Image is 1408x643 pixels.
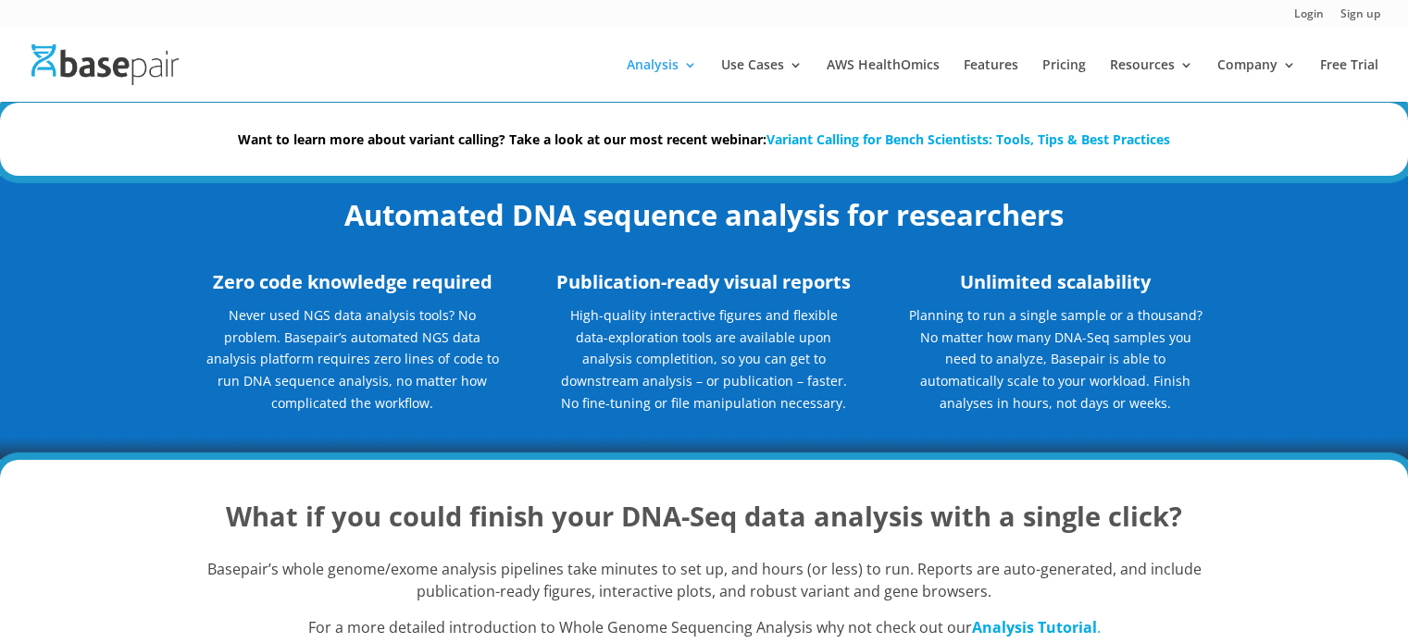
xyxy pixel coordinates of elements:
[1042,58,1086,102] a: Pricing
[1110,58,1193,102] a: Resources
[205,268,501,304] h3: Zero code knowledge required
[627,58,697,102] a: Analysis
[1340,8,1380,28] a: Sign up
[964,58,1018,102] a: Features
[344,195,1064,234] strong: Automated DNA sequence analysis for researchers
[1217,58,1296,102] a: Company
[972,617,1101,637] a: Analysis Tutorial.
[721,58,803,102] a: Use Cases
[972,617,1097,637] strong: Analysis Tutorial
[907,304,1203,414] p: Planning to run a single sample or a thousand? No matter how many DNA-Seq samples you need to ana...
[555,304,852,414] p: High-quality interactive figures and flexible data-exploration tools are available upon analysis ...
[226,498,1182,534] strong: What if you could finish your DNA-Seq data analysis with a single click?
[766,130,1170,148] a: Variant Calling for Bench Scientists: Tools, Tips & Best Practices
[1294,8,1324,28] a: Login
[205,304,501,427] p: Never used NGS data analysis tools? No problem. Basepair’s automated NGS data analysis platform r...
[205,559,1204,618] p: Basepair’s whole genome/exome analysis pipelines take minutes to set up, and hours (or less) to r...
[205,617,1204,639] p: For a more detailed introduction to Whole Genome Sequencing Analysis why not check out our
[555,268,852,304] h3: Publication-ready visual reports
[1320,58,1378,102] a: Free Trial
[238,130,1170,148] strong: Want to learn more about variant calling? Take a look at our most recent webinar:
[827,58,940,102] a: AWS HealthOmics
[907,268,1203,304] h3: Unlimited scalability
[31,44,179,84] img: Basepair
